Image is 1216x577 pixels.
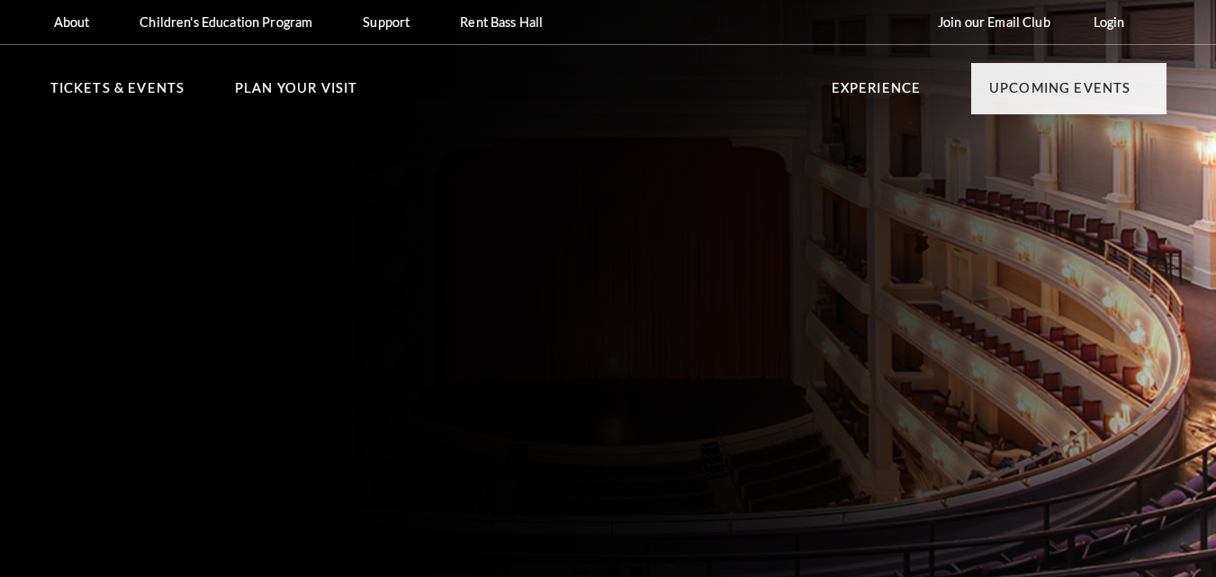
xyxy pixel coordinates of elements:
p: About [54,14,90,30]
p: Support [363,14,410,30]
p: Children's Education Program [140,14,312,30]
p: Plan Your Visit [235,77,358,110]
p: Experience [832,77,922,110]
p: Upcoming Events [989,77,1131,110]
p: Tickets & Events [50,77,185,110]
p: Rent Bass Hall [460,14,543,30]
